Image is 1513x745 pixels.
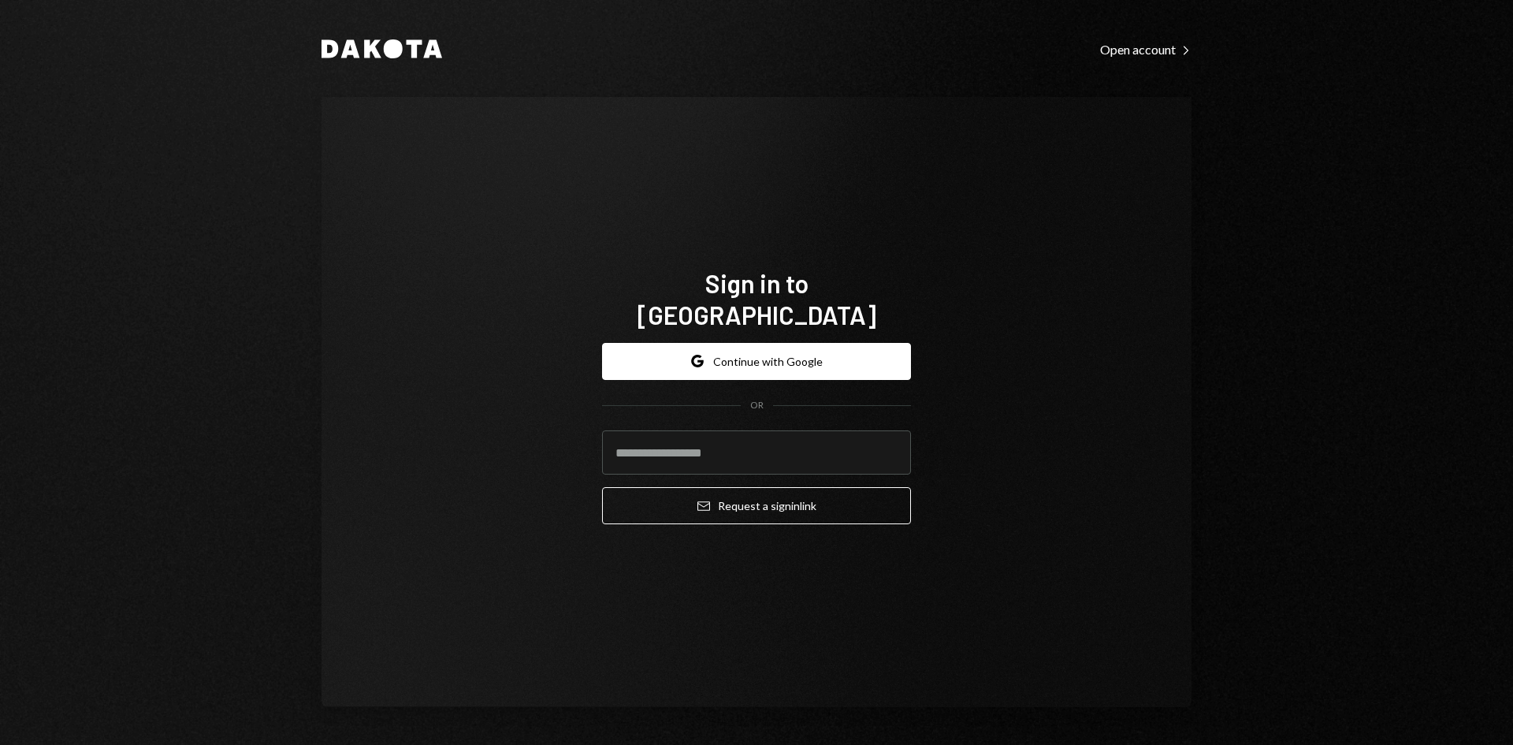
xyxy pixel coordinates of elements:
button: Request a signinlink [602,487,911,524]
div: OR [750,399,764,412]
h1: Sign in to [GEOGRAPHIC_DATA] [602,267,911,330]
div: Open account [1100,42,1191,58]
button: Continue with Google [602,343,911,380]
a: Open account [1100,40,1191,58]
